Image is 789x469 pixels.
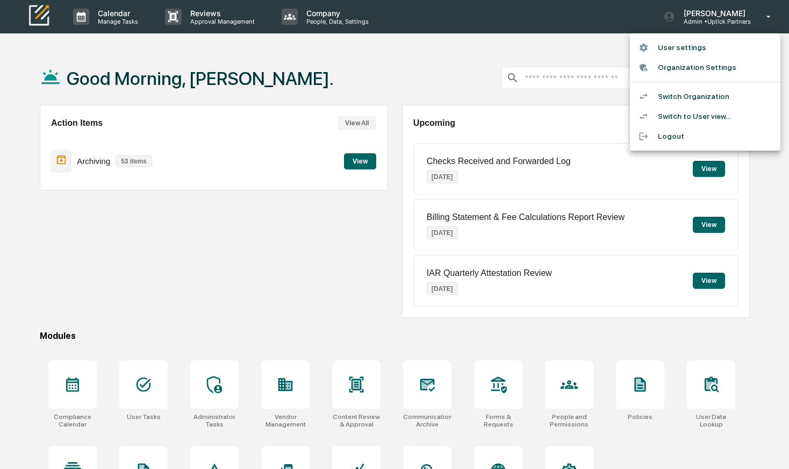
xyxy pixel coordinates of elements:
[630,126,780,146] li: Logout
[11,12,19,21] div: 🔎
[21,11,68,22] span: Data Lookup
[630,106,780,126] li: Switch to User view...
[630,38,780,58] li: User settings
[76,37,130,46] a: Powered byPylon
[630,58,780,77] li: Organization Settings
[107,38,130,46] span: Pylon
[630,87,780,106] li: Switch Organization
[6,7,72,26] a: 🔎Data Lookup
